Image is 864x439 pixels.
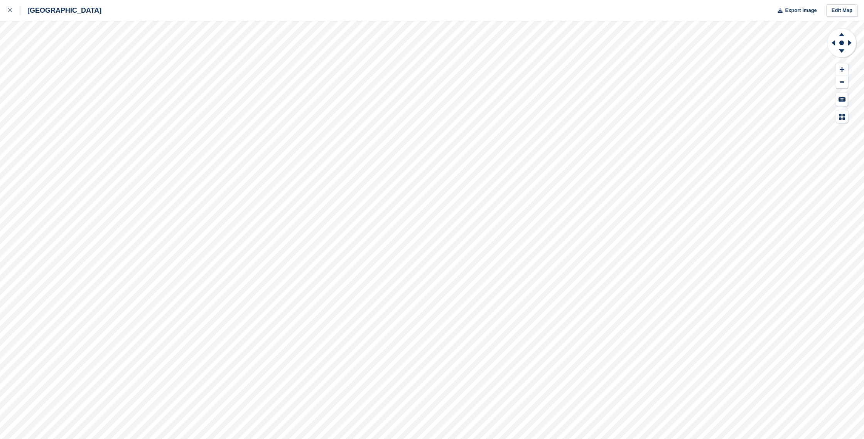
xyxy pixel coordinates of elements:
[785,7,817,14] span: Export Image
[836,93,848,106] button: Keyboard Shortcuts
[773,4,817,17] button: Export Image
[836,63,848,76] button: Zoom In
[20,6,101,15] div: [GEOGRAPHIC_DATA]
[826,4,858,17] a: Edit Map
[836,76,848,89] button: Zoom Out
[836,110,848,123] button: Map Legend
